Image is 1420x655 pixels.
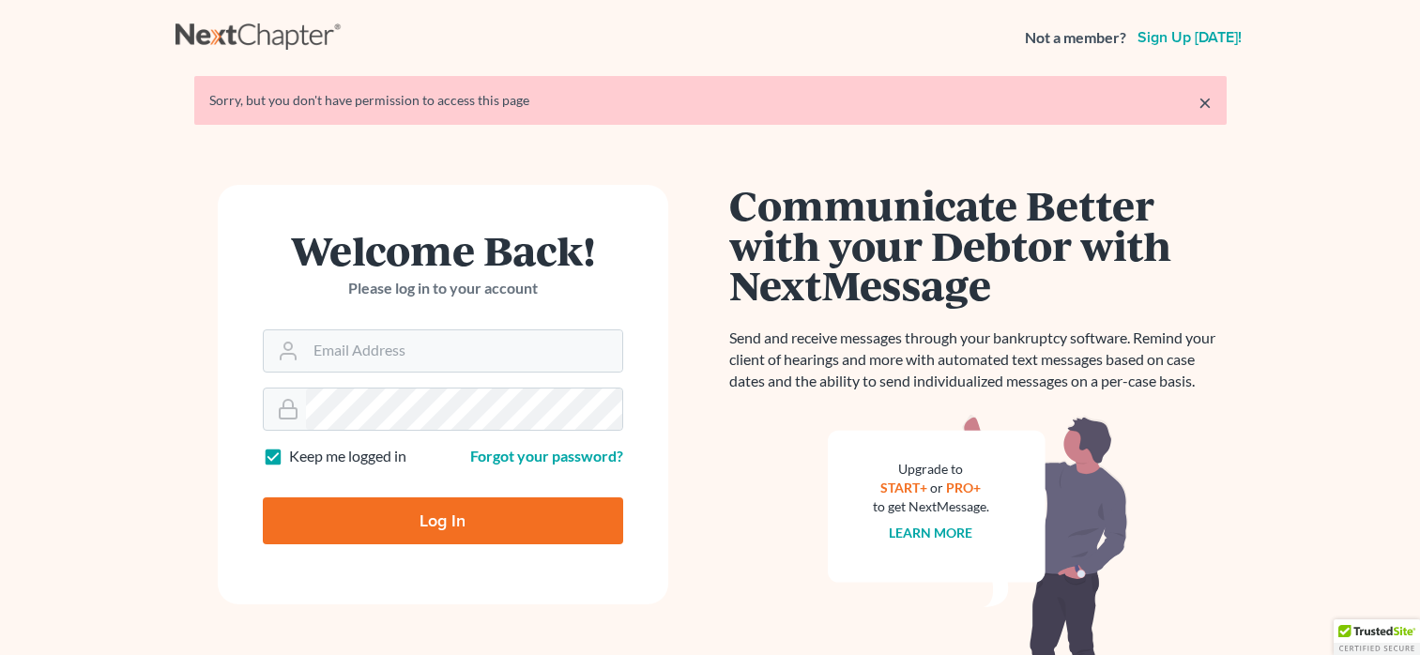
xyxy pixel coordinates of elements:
[873,460,989,479] div: Upgrade to
[930,480,943,495] span: or
[1334,619,1420,655] div: TrustedSite Certified
[289,446,406,467] label: Keep me logged in
[946,480,981,495] a: PRO+
[880,480,927,495] a: START+
[263,278,623,299] p: Please log in to your account
[263,497,623,544] input: Log In
[470,447,623,465] a: Forgot your password?
[209,91,1212,110] div: Sorry, but you don't have permission to access this page
[873,497,989,516] div: to get NextMessage.
[729,185,1227,305] h1: Communicate Better with your Debtor with NextMessage
[1134,30,1245,45] a: Sign up [DATE]!
[729,327,1227,392] p: Send and receive messages through your bankruptcy software. Remind your client of hearings and mo...
[1199,91,1212,114] a: ×
[263,230,623,270] h1: Welcome Back!
[1025,27,1126,49] strong: Not a member?
[306,330,622,372] input: Email Address
[889,525,972,541] a: Learn more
